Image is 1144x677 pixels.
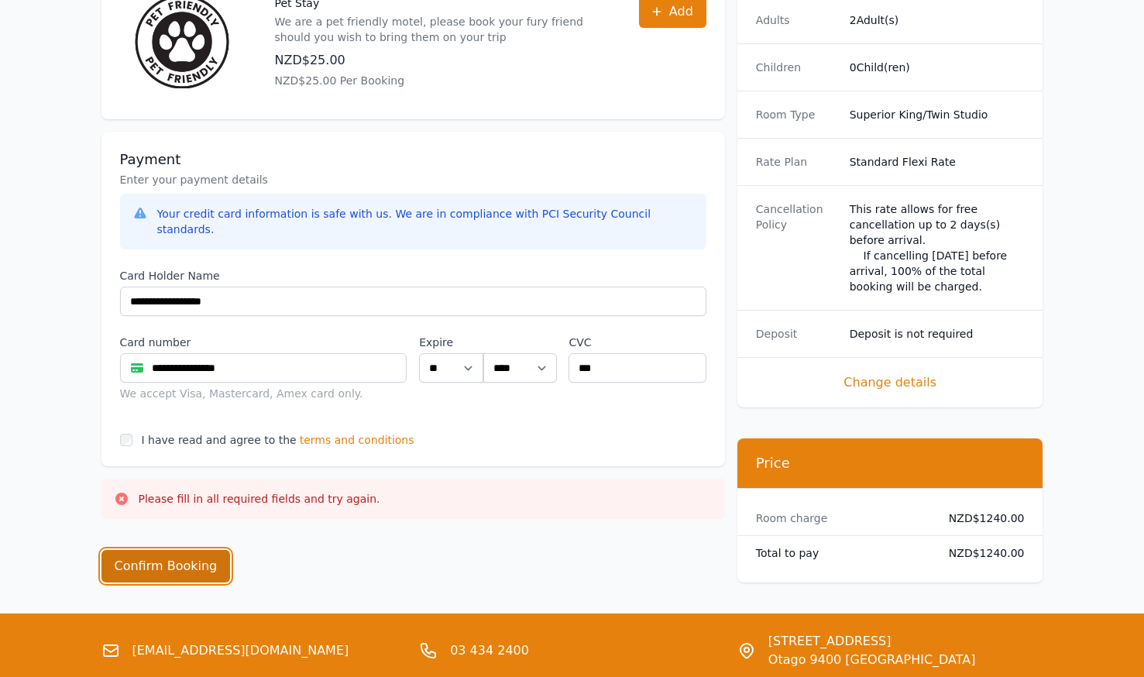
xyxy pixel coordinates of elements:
dt: Room charge [756,510,931,526]
span: Add [669,2,693,21]
dd: 2 Adult(s) [850,12,1025,28]
dt: Adults [756,12,837,28]
button: Confirm Booking [101,550,231,582]
dd: 0 Child(ren) [850,60,1025,75]
dt: Rate Plan [756,154,837,170]
label: I have read and agree to the [142,434,297,446]
label: CVC [569,335,706,350]
dd: NZD$1240.00 [943,545,1025,561]
div: Your credit card information is safe with us. We are in compliance with PCI Security Council stan... [157,206,694,237]
span: terms and conditions [300,432,414,448]
span: [STREET_ADDRESS] [768,632,976,651]
p: NZD$25.00 [275,51,608,70]
a: [EMAIL_ADDRESS][DOMAIN_NAME] [132,641,349,660]
span: Change details [756,373,1025,392]
h3: Price [756,454,1025,473]
dd: Deposit is not required [850,326,1025,342]
a: 03 434 2400 [450,641,529,660]
p: Please fill in all required fields and try again. [139,491,380,507]
dd: Standard Flexi Rate [850,154,1025,170]
div: This rate allows for free cancellation up to 2 days(s) before arrival. If cancelling [DATE] befor... [850,201,1025,294]
dt: Room Type [756,107,837,122]
p: NZD$25.00 Per Booking [275,73,608,88]
dt: Deposit [756,326,837,342]
dt: Children [756,60,837,75]
dd: Superior King/Twin Studio [850,107,1025,122]
dd: NZD$1240.00 [943,510,1025,526]
label: Card number [120,335,407,350]
label: Card Holder Name [120,268,706,284]
div: We accept Visa, Mastercard, Amex card only. [120,386,407,401]
h3: Payment [120,150,706,169]
p: Enter your payment details [120,172,706,187]
span: Otago 9400 [GEOGRAPHIC_DATA] [768,651,976,669]
dt: Cancellation Policy [756,201,837,294]
label: Expire [419,335,483,350]
label: . [483,335,556,350]
dt: Total to pay [756,545,931,561]
p: We are a pet friendly motel, please book your fury friend should you wish to bring them on your trip [275,14,608,45]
